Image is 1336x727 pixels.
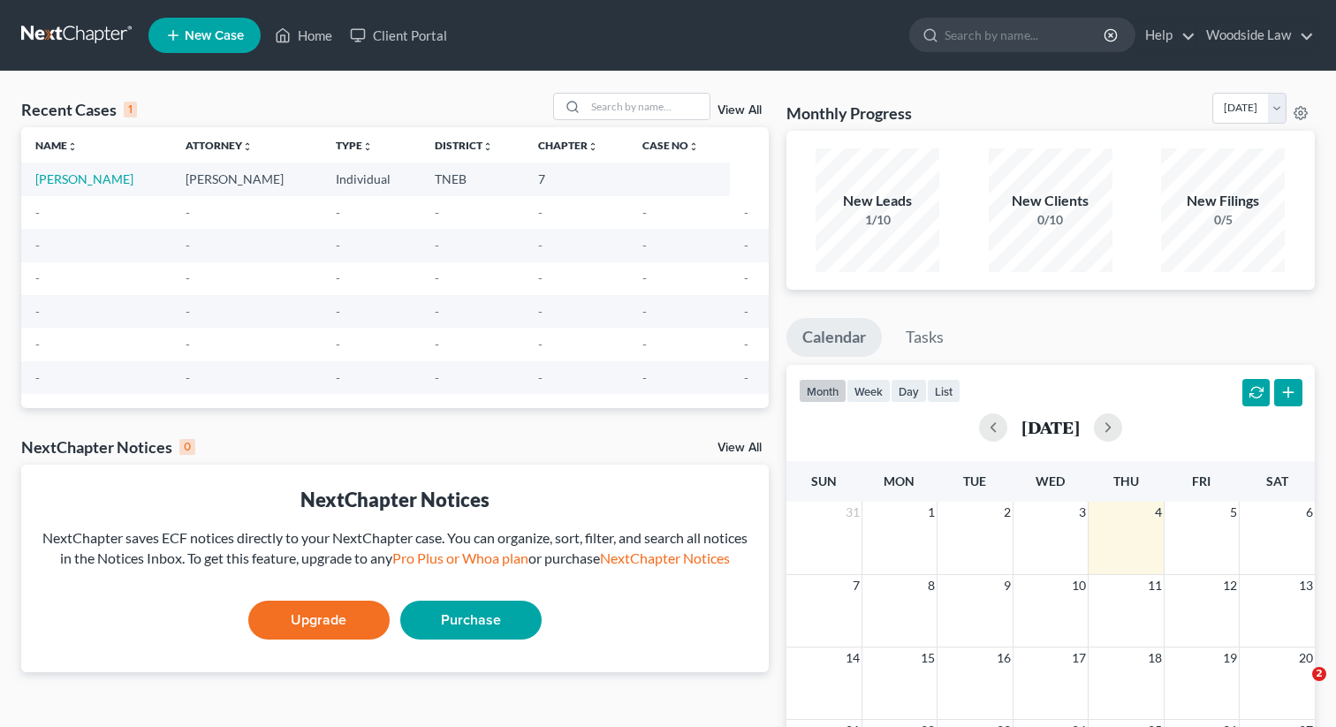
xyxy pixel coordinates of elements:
[336,139,373,152] a: Typeunfold_more
[35,304,40,319] span: -
[362,141,373,152] i: unfold_more
[717,104,762,117] a: View All
[186,304,190,319] span: -
[1228,502,1239,523] span: 5
[919,647,937,669] span: 15
[642,370,647,385] span: -
[744,238,748,253] span: -
[336,304,340,319] span: -
[435,270,439,285] span: -
[642,139,699,152] a: Case Nounfold_more
[963,473,986,488] span: Tue
[851,575,862,596] span: 7
[186,370,190,385] span: -
[926,575,937,596] span: 8
[336,238,340,253] span: -
[538,205,543,220] span: -
[1002,575,1013,596] span: 9
[945,19,1106,51] input: Search by name...
[1146,647,1164,669] span: 18
[186,238,190,253] span: -
[1070,575,1088,596] span: 10
[786,102,912,124] h3: Monthly Progress
[35,486,755,513] div: NextChapter Notices
[1077,502,1088,523] span: 3
[642,238,647,253] span: -
[744,205,748,220] span: -
[926,502,937,523] span: 1
[179,439,195,455] div: 0
[844,502,862,523] span: 31
[435,205,439,220] span: -
[891,379,927,403] button: day
[524,163,629,195] td: 7
[248,601,390,640] a: Upgrade
[1153,502,1164,523] span: 4
[538,238,543,253] span: -
[482,141,493,152] i: unfold_more
[995,647,1013,669] span: 16
[1266,473,1288,488] span: Sat
[1197,19,1314,51] a: Woodside Law
[400,601,542,640] a: Purchase
[688,141,699,152] i: unfold_more
[811,473,837,488] span: Sun
[186,270,190,285] span: -
[1221,575,1239,596] span: 12
[989,211,1112,229] div: 0/10
[242,141,253,152] i: unfold_more
[1136,19,1196,51] a: Help
[1070,647,1088,669] span: 17
[1297,647,1315,669] span: 20
[336,270,340,285] span: -
[35,337,40,352] span: -
[586,94,710,119] input: Search by name...
[1312,667,1326,681] span: 2
[816,191,939,211] div: New Leads
[35,370,40,385] span: -
[171,163,322,195] td: [PERSON_NAME]
[1002,502,1013,523] span: 2
[844,647,862,669] span: 14
[600,549,730,566] a: NextChapter Notices
[538,337,543,352] span: -
[336,205,340,220] span: -
[435,304,439,319] span: -
[1297,575,1315,596] span: 13
[35,171,133,186] a: [PERSON_NAME]
[67,141,78,152] i: unfold_more
[786,318,882,357] a: Calendar
[21,99,137,120] div: Recent Cases
[588,141,598,152] i: unfold_more
[186,337,190,352] span: -
[744,304,748,319] span: -
[186,139,253,152] a: Attorneyunfold_more
[642,337,647,352] span: -
[642,205,647,220] span: -
[884,473,915,488] span: Mon
[1161,191,1285,211] div: New Filings
[336,337,340,352] span: -
[35,238,40,253] span: -
[392,549,528,566] a: Pro Plus or Whoa plan
[35,205,40,220] span: -
[1192,473,1211,488] span: Fri
[1113,473,1139,488] span: Thu
[124,102,137,117] div: 1
[336,370,340,385] span: -
[744,370,748,385] span: -
[717,442,762,454] a: View All
[799,379,846,403] button: month
[890,318,960,357] a: Tasks
[642,304,647,319] span: -
[185,29,244,42] span: New Case
[538,370,543,385] span: -
[538,304,543,319] span: -
[21,436,195,458] div: NextChapter Notices
[186,205,190,220] span: -
[322,163,421,195] td: Individual
[744,270,748,285] span: -
[846,379,891,403] button: week
[1161,211,1285,229] div: 0/5
[744,337,748,352] span: -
